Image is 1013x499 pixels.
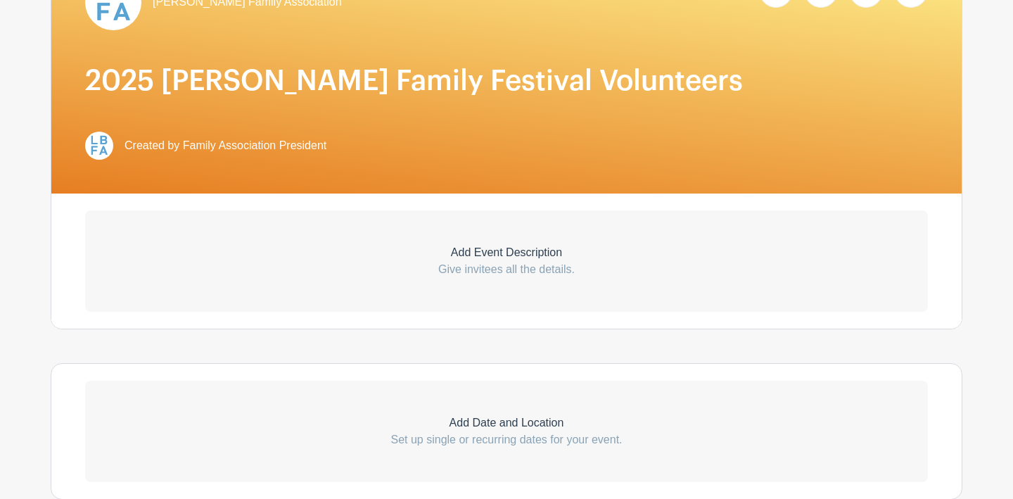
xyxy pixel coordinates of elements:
a: Add Event Description Give invitees all the details. [85,210,928,312]
h1: 2025 [PERSON_NAME] Family Festival Volunteers [85,64,928,98]
p: Add Event Description [85,244,928,261]
a: Add Date and Location Set up single or recurring dates for your event. [85,381,928,482]
p: Give invitees all the details. [85,261,928,278]
span: Created by Family Association President [125,137,326,154]
p: Set up single or recurring dates for your event. [85,431,928,448]
p: Add Date and Location [85,415,928,431]
img: LBFArev.png [85,132,113,160]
